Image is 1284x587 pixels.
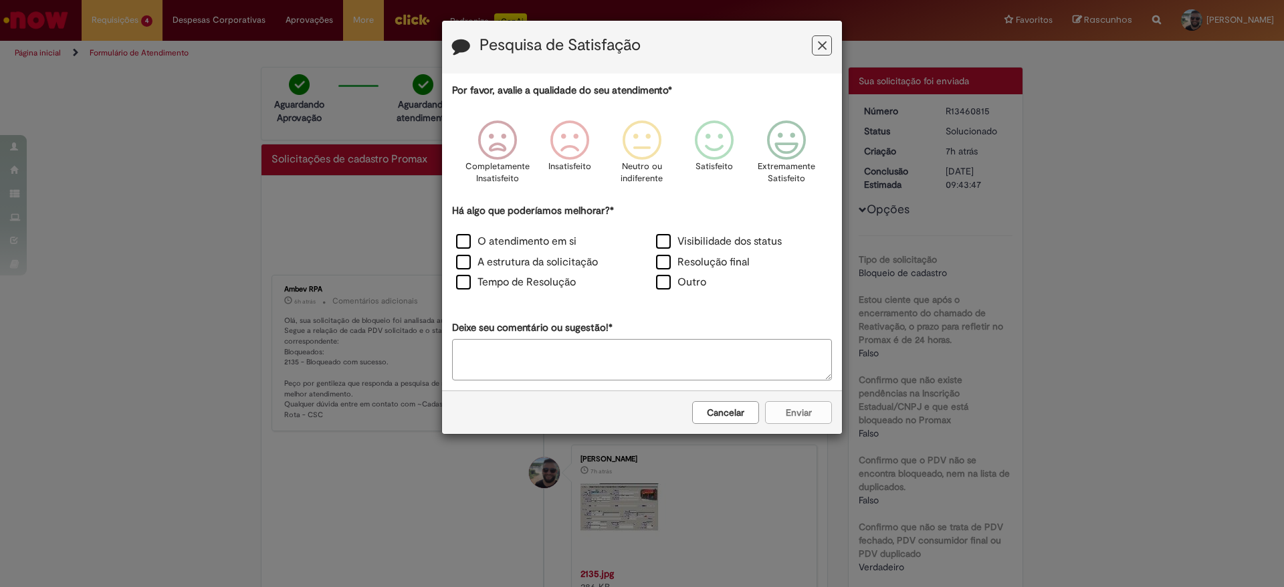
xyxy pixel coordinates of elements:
button: Cancelar [692,401,759,424]
p: Neutro ou indiferente [618,160,666,185]
label: Tempo de Resolução [456,275,576,290]
div: Completamente Insatisfeito [463,110,531,202]
p: Extremamente Satisfeito [758,160,815,185]
div: Extremamente Satisfeito [752,110,821,202]
p: Satisfeito [695,160,733,173]
label: Resolução final [656,255,750,270]
label: Pesquisa de Satisfação [479,37,641,54]
p: Insatisfeito [548,160,591,173]
label: A estrutura da solicitação [456,255,598,270]
label: Outro [656,275,706,290]
div: Há algo que poderíamos melhorar?* [452,204,832,294]
div: Insatisfeito [536,110,604,202]
div: Neutro ou indiferente [608,110,676,202]
label: Visibilidade dos status [656,234,782,249]
div: Satisfeito [680,110,748,202]
p: Completamente Insatisfeito [465,160,530,185]
label: Por favor, avalie a qualidade do seu atendimento* [452,84,672,98]
label: Deixe seu comentário ou sugestão!* [452,321,613,335]
label: O atendimento em si [456,234,576,249]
